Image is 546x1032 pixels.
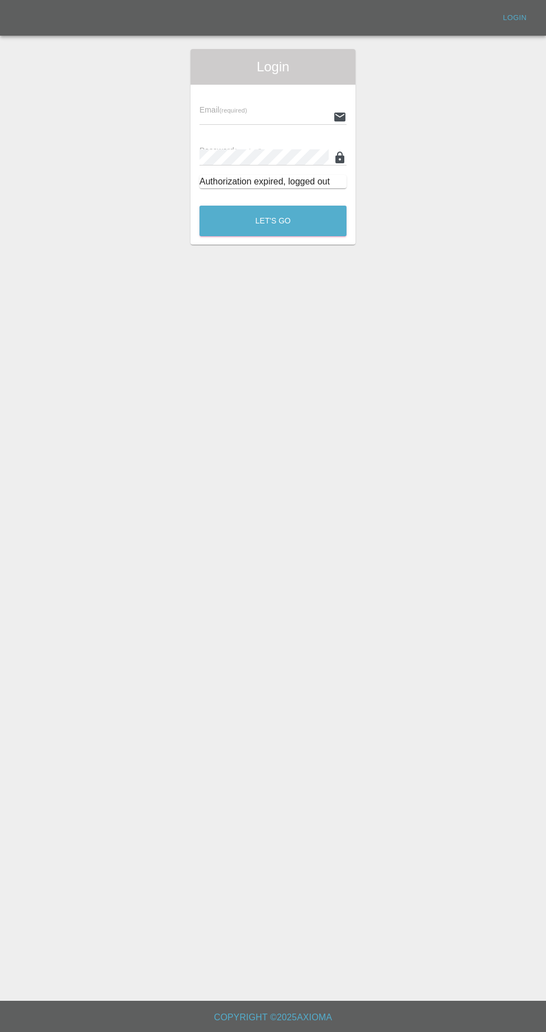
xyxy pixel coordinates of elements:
[199,105,247,114] span: Email
[199,175,347,188] div: Authorization expired, logged out
[497,9,533,27] a: Login
[199,146,262,155] span: Password
[235,148,262,154] small: (required)
[9,1010,537,1025] h6: Copyright © 2025 Axioma
[220,107,247,114] small: (required)
[199,206,347,236] button: Let's Go
[199,58,347,76] span: Login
